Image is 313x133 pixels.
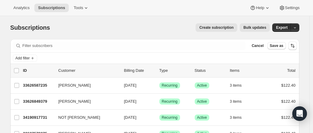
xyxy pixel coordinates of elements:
[124,99,137,104] span: [DATE]
[197,99,207,104] span: Active
[55,81,116,90] button: [PERSON_NAME]
[13,5,30,10] span: Analytics
[38,5,65,10] span: Subscriptions
[256,5,264,10] span: Help
[272,23,291,32] button: Export
[195,68,225,74] p: Status
[281,83,296,88] span: $122.40
[196,23,237,32] button: Create subscription
[162,99,178,104] span: Recurring
[13,55,37,62] button: Add filter
[281,99,296,104] span: $122.40
[159,68,190,74] div: Type
[74,5,83,10] span: Tools
[287,68,295,74] p: Total
[292,106,307,121] div: Open Intercom Messenger
[197,83,207,88] span: Active
[124,83,137,88] span: [DATE]
[58,68,119,74] p: Customer
[243,25,266,30] span: Bulk updates
[162,83,178,88] span: Recurring
[270,43,283,48] span: Save as
[23,97,296,106] div: 33626849379[PERSON_NAME][DATE]SuccessRecurringSuccessActive3 items$122.40
[230,97,249,106] button: 3 items
[276,25,287,30] span: Export
[285,5,300,10] span: Settings
[162,115,178,120] span: Recurring
[281,115,296,120] span: $122.40
[23,68,296,74] div: IDCustomerBilling DateTypeStatusItemsTotal
[58,115,100,121] span: NOT [PERSON_NAME]
[240,23,270,32] button: Bulk updates
[23,42,246,50] input: Filter subscribers
[58,82,91,88] span: [PERSON_NAME]
[10,4,33,12] button: Analytics
[58,98,91,105] span: [PERSON_NAME]
[23,98,54,105] p: 33626849379
[249,42,266,49] button: Cancel
[230,115,242,120] span: 3 items
[23,113,296,122] div: 34190917731NOT [PERSON_NAME][DATE]SuccessRecurringSuccessActive3 items$122.40
[252,43,263,48] span: Cancel
[199,25,234,30] span: Create subscription
[230,83,242,88] span: 3 items
[70,4,93,12] button: Tools
[16,56,30,61] span: Add filter
[197,115,207,120] span: Active
[23,82,54,88] p: 33626587235
[55,113,116,122] button: NOT [PERSON_NAME]
[23,68,54,74] p: ID
[230,81,249,90] button: 3 items
[55,97,116,106] button: [PERSON_NAME]
[10,24,50,31] span: Subscriptions
[34,4,69,12] button: Subscriptions
[124,68,155,74] p: Billing Date
[230,113,249,122] button: 3 items
[246,4,274,12] button: Help
[230,68,260,74] div: Items
[23,81,296,90] div: 33626587235[PERSON_NAME][DATE]SuccessRecurringSuccessActive3 items$122.40
[288,42,297,50] button: Sort the results
[275,4,303,12] button: Settings
[267,42,286,49] button: Save as
[23,115,54,121] p: 34190917731
[230,99,242,104] span: 3 items
[124,115,137,120] span: [DATE]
